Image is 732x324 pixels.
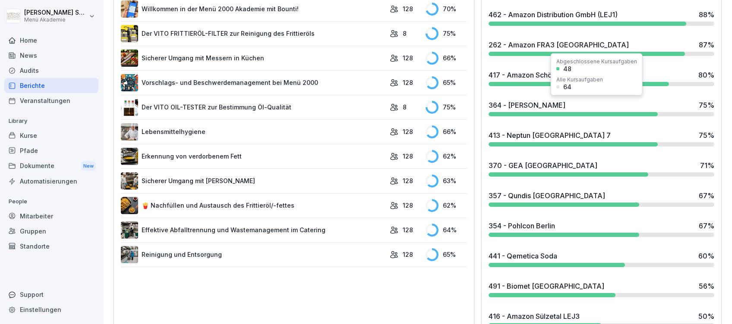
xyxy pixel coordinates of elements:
div: 416 - Amazon Sülzetal LEJ3 [489,311,580,321]
a: Vorschlags- und Beschwerdemanagement bei Menü 2000 [121,74,385,91]
a: Veranstaltungen [4,93,98,108]
div: Dokumente [4,158,98,174]
div: Alle Kursaufgaben [556,77,603,82]
p: 8 [403,29,407,38]
img: lxawnajjsce9vyoprlfqagnf.png [121,25,138,42]
div: 80 % [698,70,714,80]
div: 67 % [699,190,714,201]
div: New [81,161,96,171]
img: vqex8dna0ap6n9z3xzcqrj3m.png [121,148,138,165]
div: 364 - [PERSON_NAME] [489,100,565,110]
div: 87 % [699,40,714,50]
a: News [4,48,98,63]
a: 441 - Qemetica Soda60% [485,247,718,271]
p: 128 [403,127,413,136]
a: 491 - Biomet [GEOGRAPHIC_DATA]56% [485,277,718,301]
img: up30sq4qohmlf9oyka1pt50j.png [121,99,138,116]
div: Support [4,287,98,302]
a: Sicherer Umgang mit [PERSON_NAME] [121,172,385,190]
p: 128 [403,152,413,161]
p: 128 [403,4,413,13]
div: 50 % [698,311,714,321]
a: Effektive Abfalltrennung und Wastemanagement im Catering [121,221,385,239]
div: 462 - Amazon Distribution GmbH (LEJ1) [489,9,618,20]
p: [PERSON_NAME] Schülzke [24,9,87,16]
a: 413 - Neptun [GEOGRAPHIC_DATA] 775% [485,127,718,150]
div: 63 % [426,174,467,187]
img: m8bvy8z8kneahw7tpdkl7btm.png [121,74,138,91]
div: 56 % [699,281,714,291]
div: 65 % [426,76,467,89]
a: Mitarbeiter [4,209,98,224]
p: 128 [403,225,413,234]
img: bnqppd732b90oy0z41dk6kj2.png [121,50,138,67]
div: 413 - Neptun [GEOGRAPHIC_DATA] 7 [489,130,611,140]
a: Der VITO OIL-TESTER zur Bestimmung Öl-Qualität [121,99,385,116]
a: DokumenteNew [4,158,98,174]
div: Einstellungen [4,302,98,317]
div: 67 % [699,221,714,231]
a: 354 - Pohlcon Berlin67% [485,217,718,240]
div: 70 % [426,3,467,16]
div: 75 % [426,101,467,114]
div: 60 % [698,251,714,261]
div: 357 - Qundis [GEOGRAPHIC_DATA] [489,190,605,201]
a: Pfade [4,143,98,158]
a: 370 - GEA [GEOGRAPHIC_DATA]71% [485,157,718,180]
div: 441 - Qemetica Soda [489,251,557,261]
a: Automatisierungen [4,174,98,189]
div: 64 [563,84,571,90]
a: 462 - Amazon Distribution GmbH (LEJ1)88% [485,6,718,29]
a: Reinigung und Entsorgung [121,246,385,263]
div: 262 - Amazon FRA3 [GEOGRAPHIC_DATA] [489,40,629,50]
p: 128 [403,201,413,210]
a: Gruppen [4,224,98,239]
div: 354 - Pohlcon Berlin [489,221,555,231]
div: 62 % [426,150,467,163]
div: 48 [563,66,571,72]
p: 128 [403,53,413,62]
div: 66 % [426,125,467,138]
a: Audits [4,63,98,78]
div: Abgeschlossene Kursaufgaben [556,59,637,64]
a: Erkennung von verdorbenem Fett [121,148,385,165]
img: he669w9sgyb8g06jkdrmvx6u.png [121,221,138,239]
a: Standorte [4,239,98,254]
div: 370 - GEA [GEOGRAPHIC_DATA] [489,160,597,171]
div: 75 % [426,27,467,40]
div: 75 % [699,100,714,110]
p: 128 [403,78,413,87]
a: Lebensmittelhygiene [121,123,385,140]
p: Menü Akademie [24,17,87,23]
a: Willkommen in der Menü 2000 Akademie mit Bounti! [121,0,385,18]
div: 71 % [700,160,714,171]
div: 65 % [426,248,467,261]
a: 417 - Amazon Schönefeld BER 880% [485,66,718,90]
img: jz0fz12u36edh1e04itkdbcq.png [121,123,138,140]
div: 64 % [426,224,467,237]
img: oyzz4yrw5r2vs0n5ee8wihvj.png [121,172,138,190]
img: cuv45xaybhkpnu38aw8lcrqq.png [121,197,138,214]
div: 491 - Biomet [GEOGRAPHIC_DATA] [489,281,604,291]
p: Library [4,114,98,128]
div: 75 % [699,130,714,140]
p: 8 [403,103,407,112]
div: 88 % [699,9,714,20]
a: 364 - [PERSON_NAME]75% [485,97,718,120]
div: Berichte [4,78,98,93]
a: Sicherer Umgang mit Messern in Küchen [121,50,385,67]
p: People [4,195,98,209]
p: 128 [403,176,413,185]
a: Home [4,33,98,48]
img: xh3bnih80d1pxcetv9zsuevg.png [121,0,138,18]
a: Kurse [4,128,98,143]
